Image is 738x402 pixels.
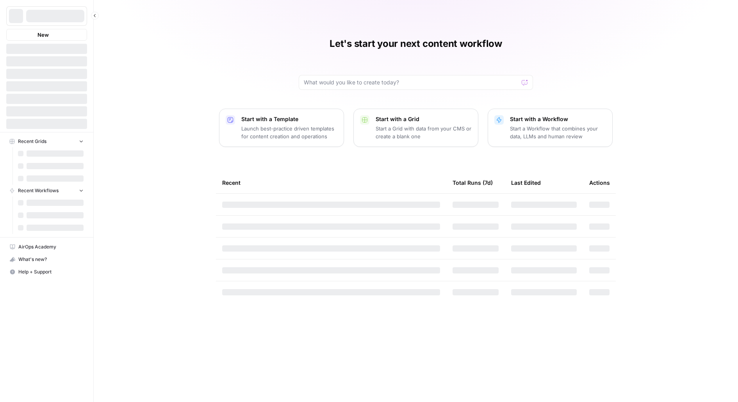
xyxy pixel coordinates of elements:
[219,109,344,147] button: Start with a TemplateLaunch best-practice driven templates for content creation and operations
[589,172,610,193] div: Actions
[6,185,87,197] button: Recent Workflows
[510,115,606,123] p: Start with a Workflow
[18,243,84,250] span: AirOps Academy
[6,136,87,147] button: Recent Grids
[330,38,502,50] h1: Let's start your next content workflow
[241,125,337,140] p: Launch best-practice driven templates for content creation and operations
[6,266,87,278] button: Help + Support
[488,109,613,147] button: Start with a WorkflowStart a Workflow that combines your data, LLMs and human review
[6,29,87,41] button: New
[18,268,84,275] span: Help + Support
[241,115,337,123] p: Start with a Template
[222,172,440,193] div: Recent
[376,115,472,123] p: Start with a Grid
[453,172,493,193] div: Total Runs (7d)
[7,254,87,265] div: What's new?
[353,109,478,147] button: Start with a GridStart a Grid with data from your CMS or create a blank one
[18,138,46,145] span: Recent Grids
[18,187,59,194] span: Recent Workflows
[6,253,87,266] button: What's new?
[6,241,87,253] a: AirOps Academy
[37,31,49,39] span: New
[304,79,519,86] input: What would you like to create today?
[376,125,472,140] p: Start a Grid with data from your CMS or create a blank one
[511,172,541,193] div: Last Edited
[510,125,606,140] p: Start a Workflow that combines your data, LLMs and human review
